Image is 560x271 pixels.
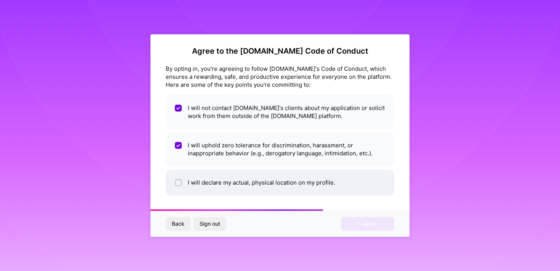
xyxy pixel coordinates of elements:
span: Back [172,220,184,228]
li: I will declare my actual, physical location on my profile. [166,169,394,196]
li: I will not contact [DOMAIN_NAME]'s clients about my application or solicit work from them outside... [166,95,394,129]
li: I will uphold zero tolerance for discrimination, harassment, or inappropriate behavior (e.g., der... [166,132,394,166]
button: Sign out [194,217,226,231]
h2: Agree to the [DOMAIN_NAME] Code of Conduct [166,46,394,56]
button: Back [166,217,190,231]
span: Sign out [200,220,220,228]
div: By opting in, you're agreeing to follow [DOMAIN_NAME]'s Code of Conduct, which ensures a rewardin... [166,65,394,89]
